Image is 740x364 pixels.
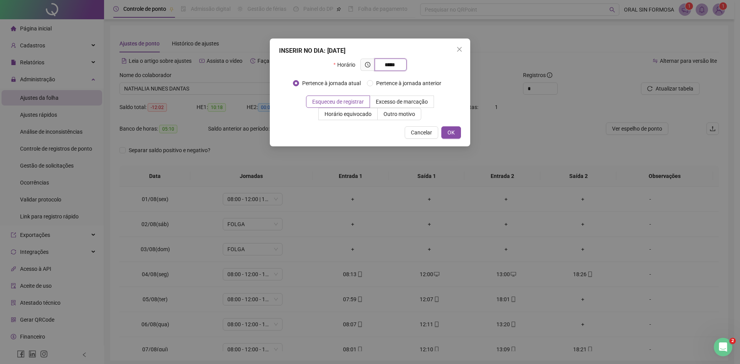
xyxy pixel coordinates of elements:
[383,111,415,117] span: Outro motivo
[333,59,360,71] label: Horário
[456,46,462,52] span: close
[279,46,461,55] div: INSERIR NO DIA : [DATE]
[376,99,428,105] span: Excesso de marcação
[714,338,732,356] iframe: Intercom live chat
[365,62,370,67] span: clock-circle
[373,79,444,87] span: Pertence à jornada anterior
[730,338,736,344] span: 2
[441,126,461,139] button: OK
[453,43,466,55] button: Close
[312,99,364,105] span: Esqueceu de registrar
[411,128,432,137] span: Cancelar
[299,79,364,87] span: Pertence à jornada atual
[405,126,438,139] button: Cancelar
[325,111,372,117] span: Horário equivocado
[447,128,455,137] span: OK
